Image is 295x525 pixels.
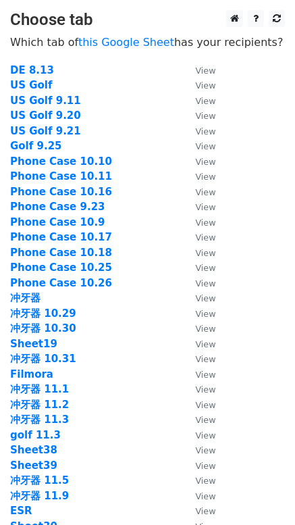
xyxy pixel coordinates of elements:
strong: ESR [10,505,32,517]
small: View [195,476,215,486]
strong: Sheet38 [10,444,57,456]
a: View [182,459,215,472]
a: 冲牙器 [10,292,41,304]
a: US Golf 9.20 [10,109,81,122]
small: View [195,415,215,425]
small: View [195,309,215,319]
a: 冲牙器 10.31 [10,353,76,365]
a: View [182,155,215,168]
small: View [195,232,215,243]
a: Phone Case 9.23 [10,201,105,213]
small: View [195,400,215,410]
a: US Golf 9.11 [10,95,81,107]
small: View [195,80,215,91]
small: View [195,141,215,151]
a: Phone Case 10.16 [10,186,112,198]
a: View [182,414,215,426]
small: View [195,445,215,455]
h3: Choose tab [10,10,285,30]
a: Phone Case 10.18 [10,247,112,259]
a: View [182,109,215,122]
a: Sheet39 [10,459,57,472]
a: View [182,505,215,517]
a: Phone Case 10.10 [10,155,112,168]
small: View [195,461,215,471]
small: View [195,218,215,228]
a: US Golf 9.21 [10,125,81,137]
a: View [182,186,215,198]
small: View [195,263,215,273]
a: 冲牙器 10.30 [10,322,76,334]
a: 冲牙器 11.2 [10,399,69,411]
small: View [195,370,215,380]
small: View [195,293,215,303]
small: View [195,172,215,182]
a: View [182,474,215,486]
a: View [182,79,215,91]
small: View [195,66,215,76]
a: View [182,201,215,213]
a: 冲牙器 11.1 [10,383,69,395]
a: View [182,353,215,365]
small: View [195,506,215,516]
a: View [182,429,215,441]
small: View [195,278,215,289]
a: DE 8.13 [10,64,54,76]
a: View [182,170,215,182]
small: View [195,187,215,197]
small: View [195,248,215,258]
a: View [182,322,215,334]
a: Phone Case 10.17 [10,231,112,243]
a: Phone Case 10.9 [10,216,105,228]
a: Sheet19 [10,338,57,350]
a: 冲牙器 11.9 [10,490,69,502]
small: View [195,111,215,121]
a: View [182,261,215,274]
a: Phone Case 10.26 [10,277,112,289]
small: View [195,354,215,364]
a: View [182,444,215,456]
a: View [182,216,215,228]
a: Phone Case 10.25 [10,261,112,274]
small: View [195,324,215,334]
a: 冲牙器 11.3 [10,414,69,426]
small: View [195,202,215,212]
a: Golf 9.25 [10,140,62,152]
p: Which tab of has your recipients? [10,35,285,49]
small: View [195,384,215,395]
a: View [182,307,215,320]
small: View [195,126,215,136]
a: View [182,140,215,152]
a: golf 11.3 [10,429,61,441]
small: View [195,430,215,441]
a: Phone Case 10.11 [10,170,112,182]
a: View [182,399,215,411]
small: View [195,157,215,167]
a: View [182,231,215,243]
strong: 冲牙器 10.29 [10,307,76,320]
a: View [182,490,215,502]
a: Filmora [10,368,53,380]
a: US Golf [10,79,53,91]
a: View [182,64,215,76]
small: View [195,491,215,501]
